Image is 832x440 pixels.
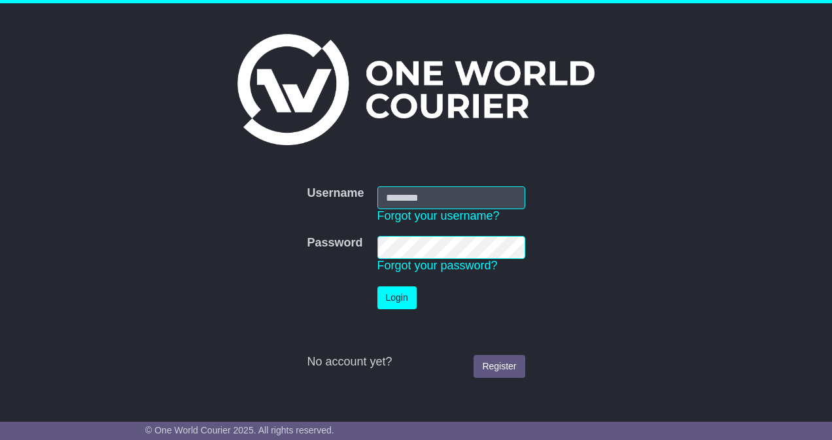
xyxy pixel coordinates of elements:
[145,425,334,435] span: © One World Courier 2025. All rights reserved.
[237,34,595,145] img: One World
[377,286,417,309] button: Login
[474,355,525,378] a: Register
[377,259,498,272] a: Forgot your password?
[307,186,364,201] label: Username
[307,355,525,369] div: No account yet?
[307,236,362,250] label: Password
[377,209,500,222] a: Forgot your username?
